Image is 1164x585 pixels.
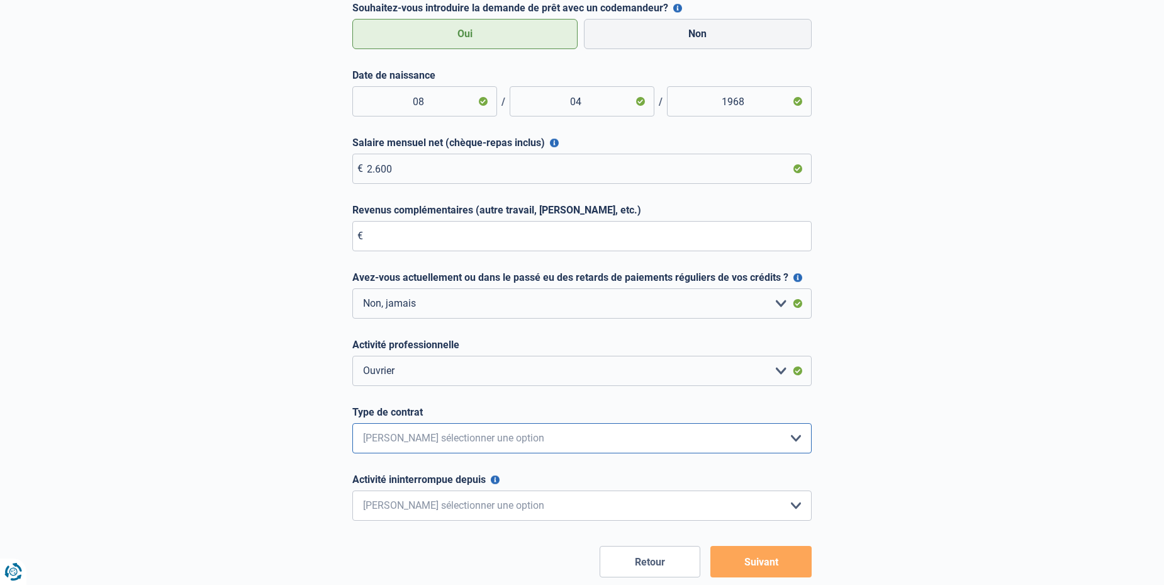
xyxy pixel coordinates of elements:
span: / [497,96,510,108]
button: Souhaitez-vous introduire la demande de prêt avec un codemandeur? [673,4,682,13]
button: Salaire mensuel net (chèque-repas inclus) [550,139,559,147]
span: € [357,162,363,174]
span: € [357,230,363,242]
label: Avez-vous actuellement ou dans le passé eu des retards de paiements réguliers de vos crédits ? [352,271,812,283]
label: Type de contrat [352,406,812,418]
label: Non [584,19,812,49]
input: Jour (JJ) [352,86,497,116]
label: Activité professionnelle [352,339,812,351]
span: / [654,96,667,108]
label: Activité ininterrompue depuis [352,474,812,486]
label: Souhaitez-vous introduire la demande de prêt avec un codemandeur? [352,2,812,14]
button: Activité ininterrompue depuis [491,475,500,484]
img: Advertisement [3,465,4,466]
label: Revenus complémentaires (autre travail, [PERSON_NAME], etc.) [352,204,812,216]
label: Salaire mensuel net (chèque-repas inclus) [352,137,812,149]
input: Année (AAAA) [667,86,812,116]
button: Avez-vous actuellement ou dans le passé eu des retards de paiements réguliers de vos crédits ? [793,273,802,282]
button: Suivant [710,546,812,577]
button: Retour [600,546,701,577]
label: Oui [352,19,578,49]
label: Date de naissance [352,69,812,81]
input: Mois (MM) [510,86,654,116]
